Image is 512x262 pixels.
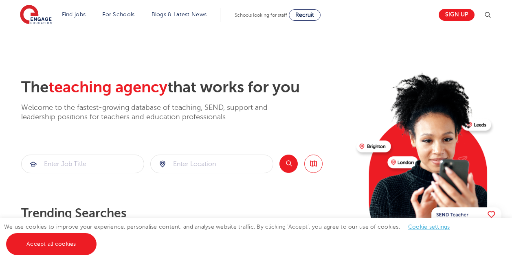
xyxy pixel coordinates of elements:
[62,11,86,17] a: Find jobs
[21,206,350,221] p: Trending searches
[21,78,350,97] h2: The that works for you
[408,224,450,230] a: Cookie settings
[152,11,207,17] a: Blogs & Latest News
[150,155,273,173] div: Submit
[48,79,167,96] span: teaching agency
[6,233,97,255] a: Accept all cookies
[289,9,321,21] a: Recruit
[439,9,475,21] a: Sign up
[21,103,290,122] p: Welcome to the fastest-growing database of teaching, SEND, support and leadership positions for t...
[295,12,314,18] span: Recruit
[235,12,287,18] span: Schools looking for staff
[4,224,458,247] span: We use cookies to improve your experience, personalise content, and analyse website traffic. By c...
[22,155,144,173] input: Submit
[279,155,298,173] button: Search
[21,155,144,173] div: Submit
[151,155,273,173] input: Submit
[20,5,52,25] img: Engage Education
[102,11,134,17] a: For Schools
